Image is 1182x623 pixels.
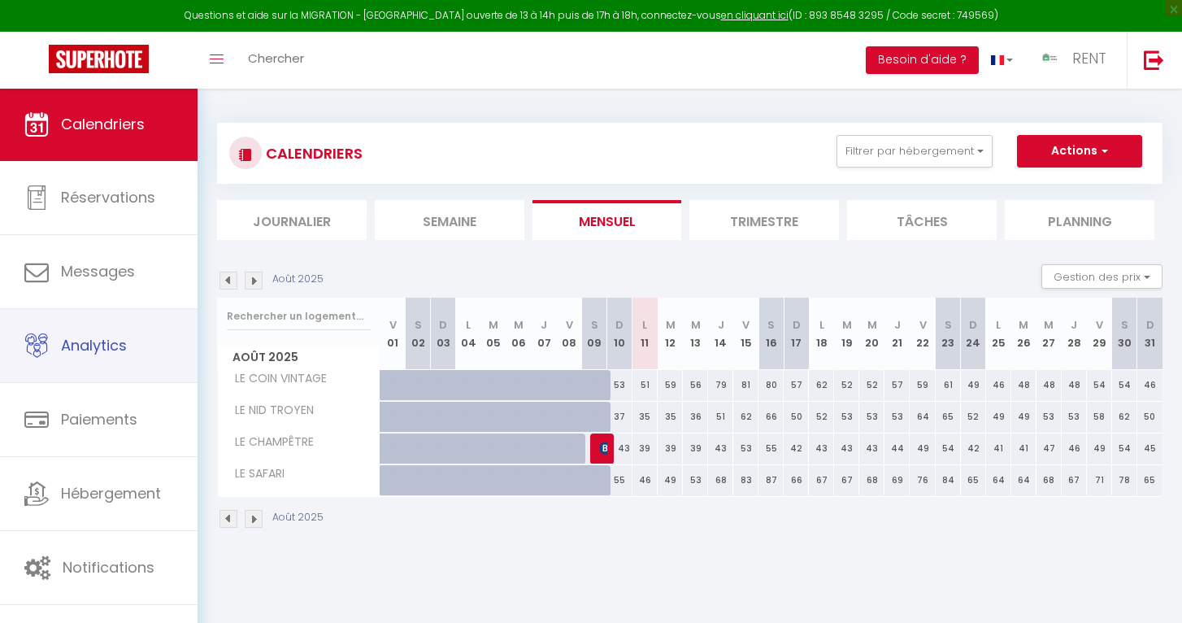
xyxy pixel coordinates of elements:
[1121,317,1128,333] abbr: S
[1096,317,1103,333] abbr: V
[61,261,135,281] span: Messages
[1036,465,1062,495] div: 68
[961,298,986,370] th: 24
[884,465,910,495] div: 69
[1062,298,1087,370] th: 28
[218,346,380,369] span: Août 2025
[1017,135,1142,168] button: Actions
[961,433,986,464] div: 42
[666,317,676,333] abbr: M
[866,46,979,74] button: Besoin d'aide ?
[415,317,422,333] abbr: S
[910,433,935,464] div: 49
[819,317,824,333] abbr: L
[733,370,758,400] div: 81
[1062,370,1087,400] div: 48
[986,433,1011,464] div: 41
[986,370,1011,400] div: 46
[1036,298,1062,370] th: 27
[1011,402,1036,432] div: 49
[532,200,682,240] li: Mensuel
[1087,402,1112,432] div: 58
[784,370,809,400] div: 57
[1019,317,1028,333] abbr: M
[793,317,801,333] abbr: D
[61,483,161,503] span: Hébergement
[1087,433,1112,464] div: 49
[431,298,456,370] th: 03
[1112,433,1137,464] div: 54
[842,317,852,333] abbr: M
[1087,465,1112,495] div: 71
[1011,465,1036,495] div: 64
[986,402,1011,432] div: 49
[936,370,961,400] div: 61
[439,317,447,333] abbr: D
[220,370,331,388] span: LE COIN VINTAGE
[658,402,683,432] div: 35
[936,433,961,464] div: 54
[61,409,137,429] span: Paiements
[607,465,632,495] div: 55
[834,433,859,464] div: 43
[809,370,834,400] div: 62
[894,317,901,333] abbr: J
[859,433,884,464] div: 43
[456,298,481,370] th: 04
[1137,433,1162,464] div: 45
[1071,317,1077,333] abbr: J
[834,402,859,432] div: 53
[767,317,775,333] abbr: S
[1044,317,1054,333] abbr: M
[1041,264,1162,289] button: Gestion des prix
[466,317,471,333] abbr: L
[683,370,708,400] div: 56
[867,317,877,333] abbr: M
[910,370,935,400] div: 59
[733,433,758,464] div: 53
[262,135,363,172] h3: CALENDRIERS
[936,465,961,495] div: 84
[708,433,733,464] div: 43
[272,272,324,287] p: Août 2025
[632,465,658,495] div: 46
[834,465,859,495] div: 67
[591,317,598,333] abbr: S
[910,298,935,370] th: 22
[996,317,1001,333] abbr: L
[1087,370,1112,400] div: 54
[758,465,784,495] div: 87
[809,465,834,495] div: 67
[884,433,910,464] div: 44
[910,465,935,495] div: 76
[607,298,632,370] th: 10
[1036,370,1062,400] div: 48
[1137,402,1162,432] div: 50
[1036,402,1062,432] div: 53
[1011,433,1036,464] div: 41
[632,433,658,464] div: 39
[49,45,149,73] img: Super Booking
[961,465,986,495] div: 65
[236,32,316,89] a: Chercher
[708,465,733,495] div: 68
[936,402,961,432] div: 65
[708,370,733,400] div: 79
[718,317,724,333] abbr: J
[961,402,986,432] div: 52
[733,402,758,432] div: 62
[481,298,506,370] th: 05
[708,298,733,370] th: 14
[389,317,397,333] abbr: V
[220,433,318,451] span: LE CHAMPÊTRE
[683,433,708,464] div: 39
[742,317,750,333] abbr: V
[658,433,683,464] div: 39
[784,298,809,370] th: 17
[607,370,632,400] div: 53
[691,317,701,333] abbr: M
[217,200,367,240] li: Journalier
[936,298,961,370] th: 23
[1112,298,1137,370] th: 30
[986,298,1011,370] th: 25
